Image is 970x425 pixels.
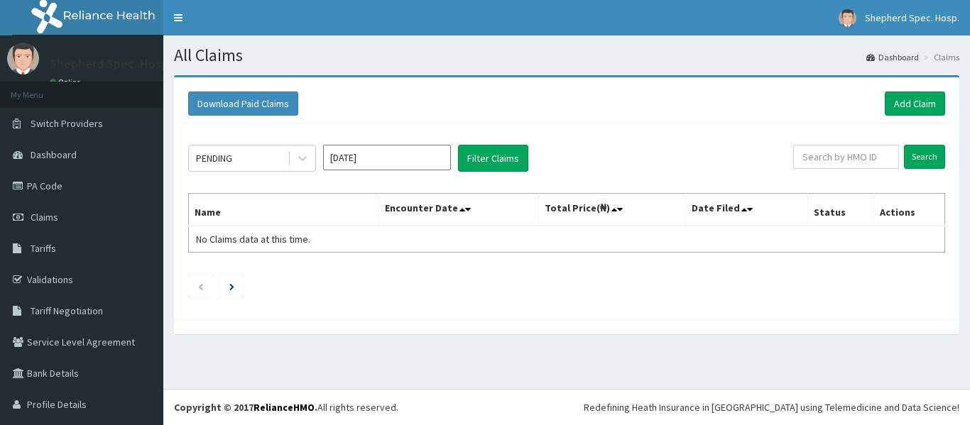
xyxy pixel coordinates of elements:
[174,46,959,65] h1: All Claims
[873,194,944,226] th: Actions
[31,211,58,223] span: Claims
[323,145,451,170] input: Select Month and Year
[31,117,103,130] span: Switch Providers
[31,148,77,161] span: Dashboard
[808,194,874,226] th: Status
[7,43,39,74] img: User Image
[50,57,171,70] p: Shepherd Spec. Hosp.
[839,9,856,27] img: User Image
[196,233,310,245] span: No Claims data at this time.
[174,401,317,414] strong: Copyright © 2017 .
[584,400,959,414] div: Redefining Heath Insurance in [GEOGRAPHIC_DATA] using Telemedicine and Data Science!
[189,194,379,226] th: Name
[197,280,204,292] a: Previous page
[865,11,959,24] span: Shepherd Spec. Hosp.
[229,280,234,292] a: Next page
[920,51,959,63] li: Claims
[793,145,899,169] input: Search by HMO ID
[904,145,945,169] input: Search
[254,401,315,414] a: RelianceHMO
[866,51,919,63] a: Dashboard
[885,92,945,116] a: Add Claim
[538,194,686,226] th: Total Price(₦)
[163,389,970,425] footer: All rights reserved.
[686,194,808,226] th: Date Filed
[31,304,103,317] span: Tariff Negotiation
[196,151,232,165] div: PENDING
[458,145,528,172] button: Filter Claims
[188,92,298,116] button: Download Paid Claims
[379,194,538,226] th: Encounter Date
[31,242,56,255] span: Tariffs
[50,77,84,87] a: Online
